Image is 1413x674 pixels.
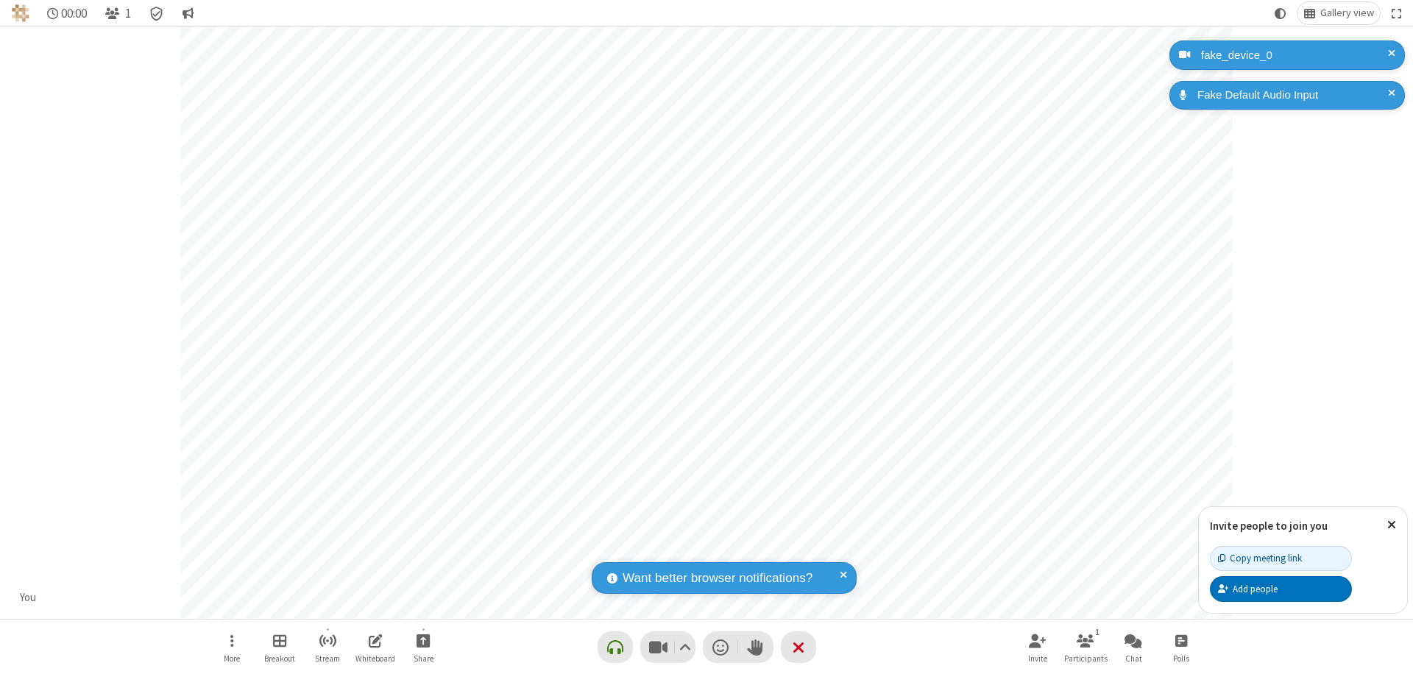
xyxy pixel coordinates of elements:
[781,631,816,663] button: End or leave meeting
[1016,626,1060,668] button: Invite participants (⌘+Shift+I)
[61,7,87,21] span: 00:00
[1091,625,1104,639] div: 1
[1218,551,1302,565] div: Copy meeting link
[1376,507,1407,543] button: Close popover
[1064,654,1108,663] span: Participants
[305,626,350,668] button: Start streaming
[623,569,812,588] span: Want better browser notifications?
[1063,626,1108,668] button: Open participant list
[353,626,397,668] button: Open shared whiteboard
[315,654,340,663] span: Stream
[1196,47,1394,64] div: fake_device_0
[1192,87,1394,104] div: Fake Default Audio Input
[1386,2,1408,24] button: Fullscreen
[598,631,633,663] button: Connect your audio
[1159,626,1203,668] button: Open poll
[1125,654,1142,663] span: Chat
[258,626,302,668] button: Manage Breakout Rooms
[15,589,42,606] div: You
[224,654,240,663] span: More
[1028,654,1047,663] span: Invite
[1111,626,1155,668] button: Open chat
[1210,546,1352,571] button: Copy meeting link
[99,2,137,24] button: Open participant list
[41,2,93,24] div: Timer
[675,631,695,663] button: Video setting
[1297,2,1380,24] button: Change layout
[210,626,254,668] button: Open menu
[738,631,773,663] button: Raise hand
[703,631,738,663] button: Send a reaction
[1210,519,1328,533] label: Invite people to join you
[12,4,29,22] img: QA Selenium DO NOT DELETE OR CHANGE
[1173,654,1189,663] span: Polls
[355,654,395,663] span: Whiteboard
[143,2,171,24] div: Meeting details Encryption enabled
[125,7,131,21] span: 1
[1269,2,1292,24] button: Using system theme
[1210,576,1352,601] button: Add people
[264,654,295,663] span: Breakout
[1320,7,1374,19] span: Gallery view
[401,626,445,668] button: Start sharing
[176,2,199,24] button: Conversation
[414,654,433,663] span: Share
[640,631,695,663] button: Stop video (⌘+Shift+V)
